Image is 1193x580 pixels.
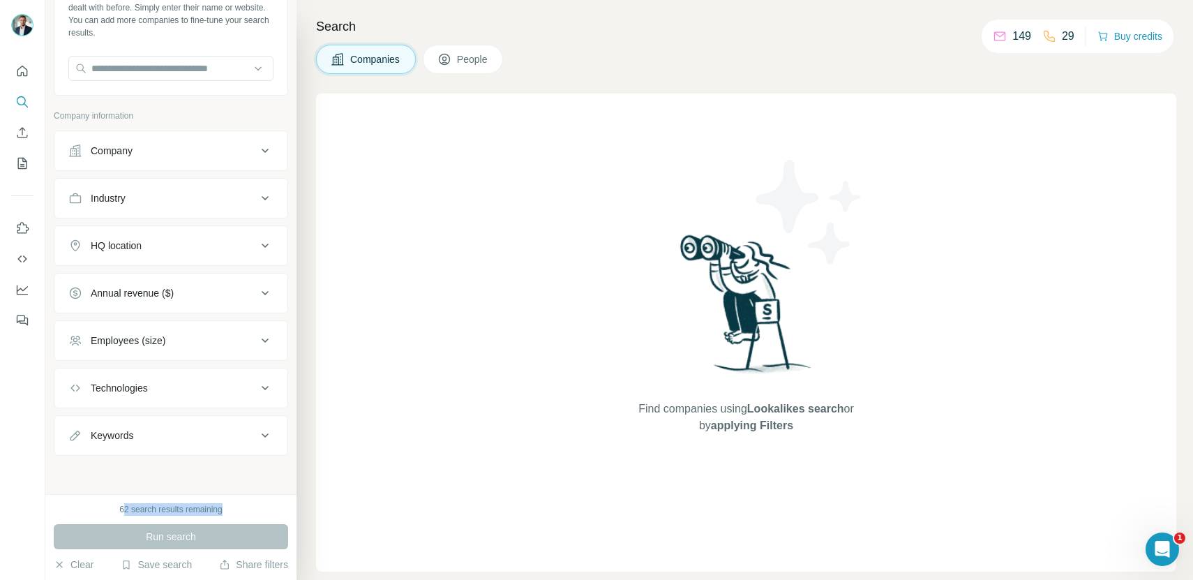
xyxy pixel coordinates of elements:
img: Surfe Illustration - Woman searching with binoculars [674,231,819,387]
div: Employees (size) [91,334,165,348]
button: Industry [54,181,287,215]
h4: Search [316,17,1176,36]
button: Enrich CSV [11,120,33,145]
div: Technologies [91,381,148,395]
p: Company information [54,110,288,122]
button: Search [11,89,33,114]
div: Company [91,144,133,158]
div: Keywords [91,429,133,443]
button: Clear [54,558,93,572]
img: Avatar [11,14,33,36]
button: Keywords [54,419,287,452]
div: HQ location [91,239,142,253]
button: Company [54,134,287,168]
iframe: Intercom live chat [1146,533,1179,566]
button: Use Surfe on LinkedIn [11,216,33,241]
button: My lists [11,151,33,176]
button: Share filters [219,558,288,572]
span: Lookalikes search [747,403,844,415]
span: Find companies using or by [634,401,857,434]
div: Annual revenue ($) [91,286,174,300]
button: HQ location [54,229,287,262]
button: Use Surfe API [11,246,33,272]
span: 1 [1174,533,1185,544]
button: Dashboard [11,277,33,302]
button: Quick start [11,59,33,84]
button: Employees (size) [54,324,287,357]
div: 62 search results remaining [119,503,222,516]
button: Buy credits [1097,27,1162,46]
span: Companies [350,52,401,66]
div: Industry [91,191,126,205]
button: Annual revenue ($) [54,276,287,310]
p: 149 [1012,28,1031,45]
span: People [457,52,489,66]
span: applying Filters [711,419,793,431]
button: Technologies [54,371,287,405]
button: Feedback [11,308,33,333]
button: Save search [121,558,192,572]
img: Surfe Illustration - Stars [746,149,872,275]
p: 29 [1062,28,1074,45]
